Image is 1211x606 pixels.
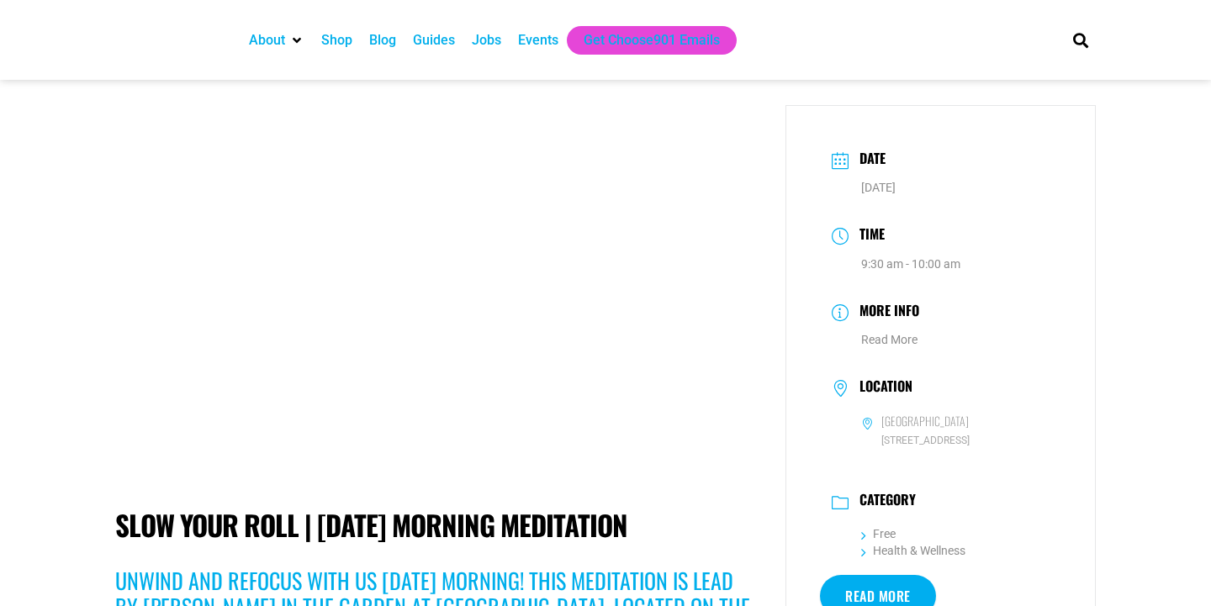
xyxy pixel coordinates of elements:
h6: [GEOGRAPHIC_DATA] [881,414,969,429]
a: Events [518,30,558,50]
a: Read More [861,333,918,346]
h3: Category [851,492,916,512]
abbr: 9:30 am - 10:00 am [861,257,960,271]
div: Search [1067,26,1095,54]
a: Free [861,527,896,540]
nav: Main nav [241,26,1044,55]
span: [DATE] [861,181,896,194]
a: Guides [413,30,455,50]
a: Shop [321,30,352,50]
a: Get Choose901 Emails [584,30,720,50]
h3: More Info [851,300,919,324]
h3: Location [851,378,912,398]
h1: Slow Your Roll | [DATE] Morning Meditation [115,509,760,542]
a: Health & Wellness [861,544,965,557]
div: About [241,26,313,55]
a: Jobs [472,30,501,50]
a: Blog [369,30,396,50]
h3: Time [851,224,885,248]
span: [STREET_ADDRESS] [861,433,1050,449]
a: About [249,30,285,50]
h3: Date [851,148,886,172]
